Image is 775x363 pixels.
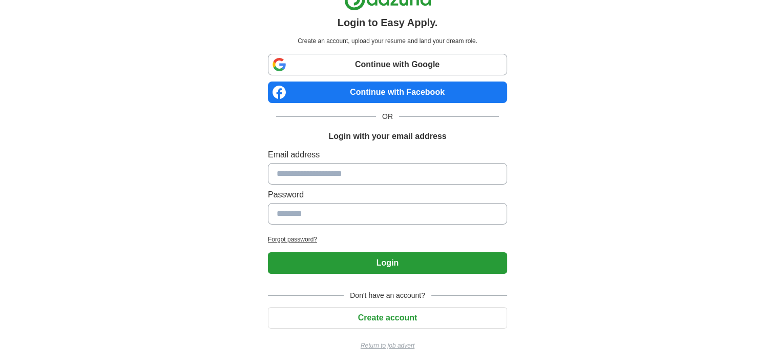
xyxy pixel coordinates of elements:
[268,149,507,161] label: Email address
[338,15,438,30] h1: Login to Easy Apply.
[376,111,399,122] span: OR
[268,82,507,103] a: Continue with Facebook
[268,313,507,322] a: Create account
[268,252,507,274] button: Login
[268,54,507,75] a: Continue with Google
[268,341,507,350] a: Return to job advert
[268,189,507,201] label: Password
[268,307,507,329] button: Create account
[328,130,446,143] h1: Login with your email address
[268,235,507,244] a: Forgot password?
[270,36,505,46] p: Create an account, upload your resume and land your dream role.
[344,290,431,301] span: Don't have an account?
